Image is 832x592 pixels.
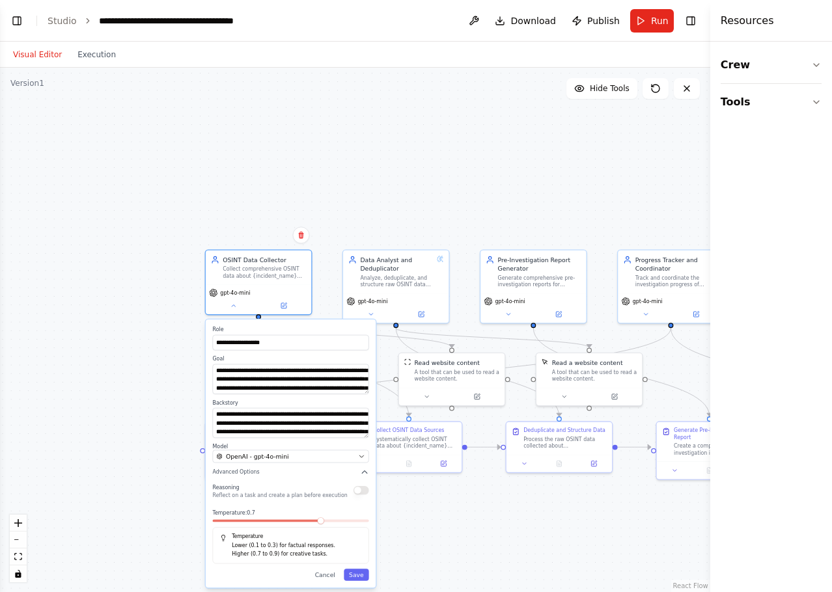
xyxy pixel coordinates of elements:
span: OpenAI - gpt-4o-mini [226,452,289,461]
div: Read website content [415,358,480,367]
p: Higher (0.7 to 0.9) for creative tasks. [232,550,361,558]
button: Run [630,9,674,33]
button: zoom out [10,531,27,548]
div: Collect OSINT Data SourcesSystematically collect OSINT data about {incident_name} from multiple l... [355,421,463,473]
div: Track and coordinate the investigation progress of {incident_name}, providing real-time status up... [635,275,719,288]
span: Advanced Options [212,469,259,476]
img: ScrapeWebsiteTool [404,358,411,366]
button: Open in side panel [429,459,458,469]
div: Generate Pre-Investigation Report [674,427,757,441]
button: Open in side panel [452,392,501,402]
button: Hide right sidebar [682,12,700,30]
span: Publish [587,14,620,27]
span: gpt-4o-mini [495,298,525,305]
div: Data Analyst and Deduplicator [360,256,433,273]
button: Visual Editor [5,47,70,62]
div: Create a comprehensive pre-investigation intelligence report for {incident_name} based on the str... [674,442,757,456]
div: A tool that can be used to read a website content. [415,369,500,383]
button: Advanced Options [212,468,368,476]
button: Open in side panel [534,309,583,319]
button: Open in side panel [259,301,308,311]
img: ScrapeElementFromWebsiteTool [542,358,549,366]
label: Goal [212,355,368,362]
span: Temperature: 0.7 [212,509,255,517]
div: Analyze, deduplicate, and structure raw OSINT data about {incident_name} to create clean, organiz... [360,275,433,288]
a: Studio [48,16,77,26]
g: Edge from 4a3d5df1-83e1-4f97-9169-a862b34634ca to fb8cb165-06f3-4638-83cb-aceec9330965 [392,328,594,347]
div: Progress Tracker and CoordinatorTrack and coordinate the investigation progress of {incident_name... [617,249,725,323]
span: gpt-4o-mini [357,298,387,305]
span: gpt-4o-mini [220,289,250,297]
button: Show left sidebar [8,12,26,30]
div: Deduplicate and Structure Data [523,427,605,435]
h5: Temperature [220,533,362,540]
button: Execution [70,47,124,62]
span: gpt-4o-mini [633,298,663,305]
span: Download [510,14,556,27]
button: Open in side panel [590,392,639,402]
div: A tool that can be used to read a website content. [552,369,637,383]
button: Publish [566,9,625,33]
div: Collect comprehensive OSINT data about {incident_name} from multiple legal public sources includi... [223,266,306,280]
span: Hide Tools [590,83,630,94]
button: Crew [721,47,822,83]
button: zoom in [10,515,27,531]
g: Edge from 25d67e87-2667-4431-b11c-ddb873831780 to b98e3f58-c252-48ba-b6b8-5cc33937cc17 [618,443,651,451]
label: Backstory [212,399,368,407]
button: fit view [10,548,27,565]
div: Collect OSINT Data Sources [373,427,444,435]
button: No output available [391,459,427,469]
g: Edge from 8200266d-4777-4b79-b171-1deffc960bfc to b98e3f58-c252-48ba-b6b8-5cc33937cc17 [529,328,714,416]
button: Delete node [293,226,310,243]
label: Model [212,443,368,450]
div: Generate Pre-Investigation ReportCreate a comprehensive pre-investigation intelligence report for... [656,421,763,479]
button: No output available [691,465,728,476]
button: Save [344,569,369,580]
g: Edge from 676a6b70-de47-4f59-8062-370281d1c167 to 2c2aaedf-ed81-47d9-9b71-ce3a163e065f [254,319,413,416]
button: Download [490,9,561,33]
button: Hide Tools [566,78,637,99]
h4: Resources [721,13,774,29]
a: React Flow attribution [673,582,708,589]
label: Role [212,327,368,334]
div: OSINT Data CollectorCollect comprehensive OSINT data about {incident_name} from multiple legal pu... [205,249,312,315]
div: Pre-Investigation Report Generator [498,256,581,273]
div: Data Analyst and DeduplicatorAnalyze, deduplicate, and structure raw OSINT data about {incident_n... [342,249,450,323]
span: Reasoning [212,484,239,490]
div: ScrapeElementFromWebsiteToolRead a website contentA tool that can be used to read a website content. [536,353,643,406]
div: Pre-Investigation Report GeneratorGenerate comprehensive pre-investigation reports for {incident_... [480,249,587,323]
p: Reflect on a task and create a plan before execution [212,492,347,499]
nav: breadcrumb [48,14,245,27]
div: Deduplicate and Structure DataProcess the raw OSINT data collected about {incident_name} to: 1. I... [505,421,613,473]
div: Generate comprehensive pre-investigation reports for {incident_name} that provide initial threat ... [498,275,581,288]
div: Read a website content [552,358,623,367]
button: No output available [541,459,577,469]
button: Tools [721,84,822,120]
button: Open in side panel [579,459,608,469]
g: Edge from 2c2aaedf-ed81-47d9-9b71-ce3a163e065f to 25d67e87-2667-4431-b11c-ddb873831780 [467,443,501,451]
button: Open in side panel [672,309,721,319]
div: Process the raw OSINT data collected about {incident_name} to: 1. Identify and remove duplicate i... [523,436,607,450]
div: React Flow controls [10,515,27,582]
div: OSINT Data Collector [223,256,306,264]
button: toggle interactivity [10,565,27,582]
div: Progress Tracker and Coordinator [635,256,719,273]
button: Open in side panel [397,309,446,319]
div: Systematically collect OSINT data about {incident_name} from multiple legal public sources: 1. Se... [373,436,456,450]
button: OpenAI - gpt-4o-mini [212,450,368,463]
span: Run [651,14,669,27]
div: Version 1 [10,78,44,88]
div: ScrapeWebsiteToolRead website contentA tool that can be used to read a website content. [398,353,505,406]
button: Cancel [310,569,340,580]
p: Lower (0.1 to 0.3) for factual responses. [232,541,361,550]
